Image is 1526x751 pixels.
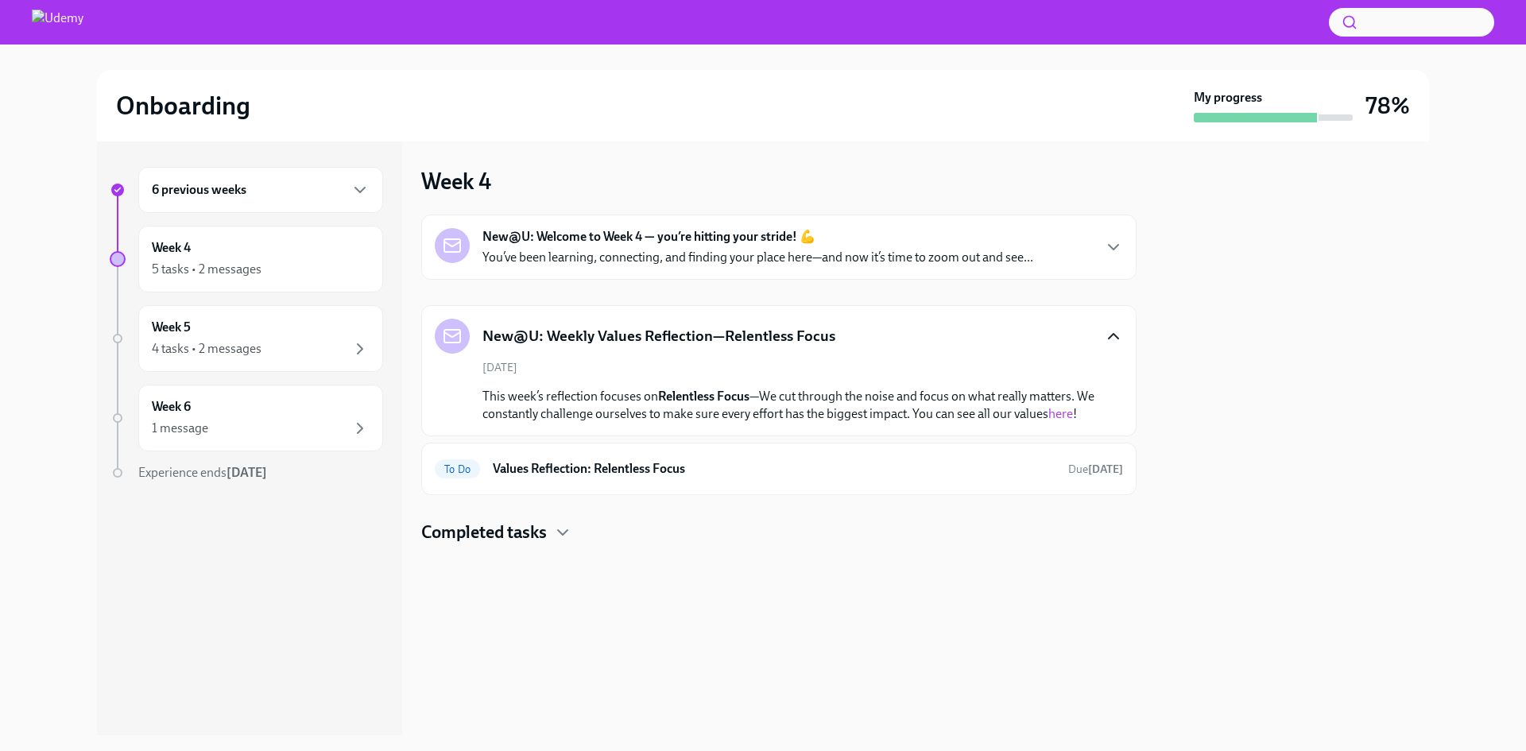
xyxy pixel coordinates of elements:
[152,239,191,257] h6: Week 4
[138,465,267,480] span: Experience ends
[421,521,1137,544] div: Completed tasks
[152,340,261,358] div: 4 tasks • 2 messages
[493,460,1055,478] h6: Values Reflection: Relentless Focus
[1365,91,1410,120] h3: 78%
[227,465,267,480] strong: [DATE]
[152,261,261,278] div: 5 tasks • 2 messages
[435,456,1123,482] a: To DoValues Reflection: Relentless FocusDue[DATE]
[110,305,383,372] a: Week 54 tasks • 2 messages
[152,420,208,437] div: 1 message
[110,385,383,451] a: Week 61 message
[1088,463,1123,476] strong: [DATE]
[482,388,1098,423] p: This week’s reflection focuses on —We cut through the noise and focus on what really matters. We ...
[1068,462,1123,477] span: October 6th, 2025 13:00
[1068,463,1123,476] span: Due
[152,181,246,199] h6: 6 previous weeks
[482,326,835,346] h5: New@U: Weekly Values Reflection—Relentless Focus
[152,398,191,416] h6: Week 6
[1194,89,1262,106] strong: My progress
[32,10,83,35] img: Udemy
[421,167,491,195] h3: Week 4
[658,389,749,404] strong: Relentless Focus
[482,360,517,375] span: [DATE]
[482,228,815,246] strong: New@U: Welcome to Week 4 — you’re hitting your stride! 💪
[421,521,547,544] h4: Completed tasks
[110,226,383,292] a: Week 45 tasks • 2 messages
[435,463,480,475] span: To Do
[116,90,250,122] h2: Onboarding
[138,167,383,213] div: 6 previous weeks
[1048,406,1073,421] a: here
[482,249,1033,266] p: You’ve been learning, connecting, and finding your place here—and now it’s time to zoom out and s...
[152,319,191,336] h6: Week 5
